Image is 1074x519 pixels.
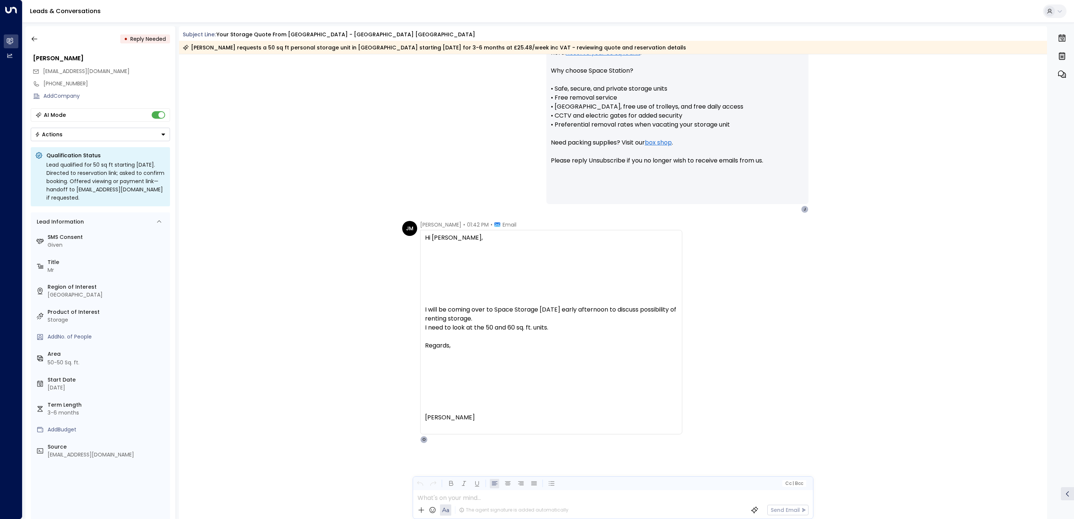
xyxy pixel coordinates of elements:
[801,206,808,213] div: J
[124,32,128,46] div: •
[459,507,568,513] div: The agent signature is added automatically
[428,479,438,488] button: Redo
[31,128,170,141] div: Button group with a nested menu
[48,233,167,241] label: SMS Consent
[420,221,461,228] span: [PERSON_NAME]
[785,481,803,486] span: Cc Bcc
[48,426,167,434] div: AddBudget
[48,266,167,274] div: Mr
[183,44,686,51] div: [PERSON_NAME] requests a 50 sq ft personal storage unit in [GEOGRAPHIC_DATA] starting [DATE] for ...
[34,218,84,226] div: Lead Information
[48,333,167,341] div: AddNo. of People
[48,443,167,451] label: Source
[48,308,167,316] label: Product of Interest
[183,31,216,38] span: Subject Line:
[48,376,167,384] label: Start Date
[463,221,465,228] span: •
[48,283,167,291] label: Region of Interest
[48,359,79,367] div: 50-50 Sq. ft.
[48,451,167,459] div: [EMAIL_ADDRESS][DOMAIN_NAME]
[425,341,677,350] div: Regards,
[216,31,475,39] div: Your storage quote from [GEOGRAPHIC_DATA] - [GEOGRAPHIC_DATA] [GEOGRAPHIC_DATA]
[491,221,492,228] span: •
[43,92,170,100] div: AddCompany
[48,350,167,358] label: Area
[46,161,166,202] div: Lead qualified for 50 sq ft starting [DATE]. Directed to reservation link; asked to confirm booki...
[130,35,166,43] span: Reply Needed
[35,131,63,138] div: Actions
[415,479,425,488] button: Undo
[48,409,167,417] div: 3-6 months
[30,7,101,15] a: Leads & Conversations
[425,350,677,422] div: [PERSON_NAME]
[44,111,66,119] div: AI Mode
[43,67,130,75] span: johnnydmcdonagh@gmail.com
[48,384,167,392] div: [DATE]
[467,221,489,228] span: 01:42 PM
[425,242,677,332] div: I will be coming over to Space Storage [DATE] early afternoon to discuss possibility of renting s...
[48,241,167,249] div: Given
[31,128,170,141] button: Actions
[645,138,672,147] a: box shop
[48,316,167,324] div: Storage
[48,258,167,266] label: Title
[48,291,167,299] div: [GEOGRAPHIC_DATA]
[782,480,806,487] button: Cc|Bcc
[425,233,677,422] div: Hi [PERSON_NAME],
[792,481,794,486] span: |
[503,221,516,228] span: Email
[33,54,170,63] div: [PERSON_NAME]
[420,436,428,443] div: O
[402,221,417,236] div: JM
[43,80,170,88] div: [PHONE_NUMBER]
[48,401,167,409] label: Term Length
[551,12,804,174] p: Hi [PERSON_NAME], Just checking in to see if you have any questions about your 50 sq ft unit at [...
[43,67,130,75] span: [EMAIL_ADDRESS][DOMAIN_NAME]
[46,152,166,159] p: Qualification Status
